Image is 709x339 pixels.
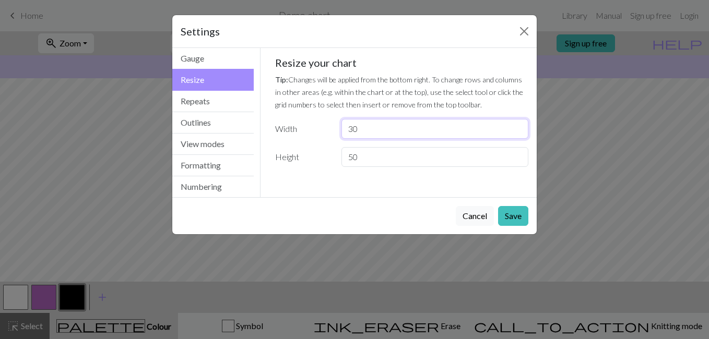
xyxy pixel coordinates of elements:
button: Numbering [172,176,254,197]
h5: Settings [181,23,220,39]
small: Changes will be applied from the bottom right. To change rows and columns in other areas (e.g. wi... [275,75,523,109]
button: Outlines [172,112,254,134]
button: View modes [172,134,254,155]
button: Resize [172,69,254,91]
button: Save [498,206,528,226]
button: Repeats [172,91,254,112]
button: Gauge [172,48,254,69]
label: Height [269,147,335,167]
h5: Resize your chart [275,56,529,69]
label: Width [269,119,335,139]
strong: Tip: [275,75,288,84]
button: Cancel [456,206,494,226]
button: Close [516,23,533,40]
button: Formatting [172,155,254,176]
